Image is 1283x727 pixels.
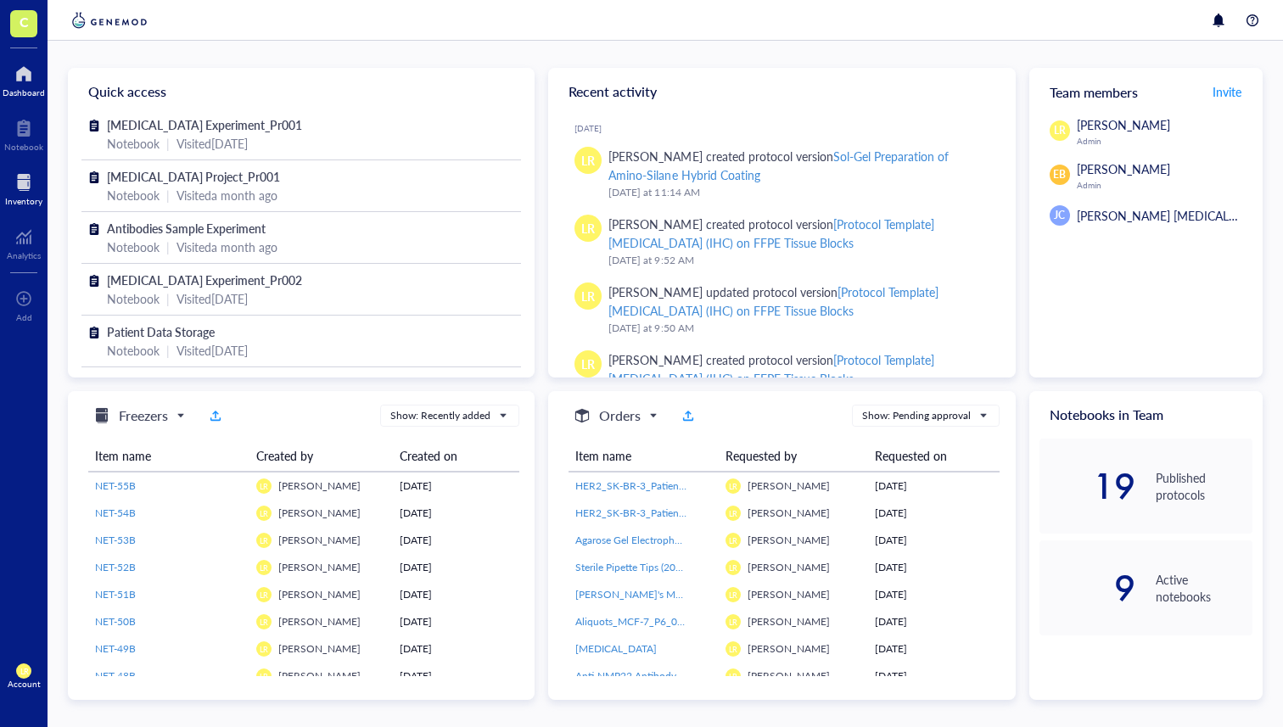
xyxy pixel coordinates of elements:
[20,667,28,676] span: LR
[166,341,170,360] div: |
[719,440,868,472] th: Requested by
[875,506,993,521] div: [DATE]
[608,252,988,269] div: [DATE] at 9:52 AM
[400,506,513,521] div: [DATE]
[574,123,1001,133] div: [DATE]
[1039,574,1136,601] div: 9
[562,140,1001,208] a: LR[PERSON_NAME] created protocol versionSol-Gel Preparation of Amino-Silane Hybrid Coating[DATE] ...
[176,289,248,308] div: Visited [DATE]
[729,617,737,626] span: LR
[1029,391,1263,439] div: Notebooks in Team
[581,151,595,170] span: LR
[390,408,490,423] div: Show: Recently added
[176,341,248,360] div: Visited [DATE]
[107,289,160,308] div: Notebook
[260,617,268,626] span: LR
[562,208,1001,276] a: LR[PERSON_NAME] created protocol version[Protocol Template] [MEDICAL_DATA] (IHC) on FFPE Tissue B...
[575,478,845,493] span: HER2_SK-BR-3_Patient ID [MEDICAL_RECORD_NUMBER]
[278,478,361,493] span: [PERSON_NAME]
[95,641,136,656] span: NET-49B
[575,560,698,574] span: Sterile Pipette Tips (200 µL)
[608,320,988,337] div: [DATE] at 9:50 AM
[400,478,513,494] div: [DATE]
[107,341,160,360] div: Notebook
[107,116,302,133] span: [MEDICAL_DATA] Experiment_Pr001
[875,587,993,602] div: [DATE]
[260,590,268,599] span: LR
[278,587,361,601] span: [PERSON_NAME]
[729,590,737,599] span: LR
[393,440,519,472] th: Created on
[1054,208,1065,223] span: JC
[278,506,361,520] span: [PERSON_NAME]
[107,134,160,153] div: Notebook
[95,668,243,684] a: NET-48B
[278,614,361,629] span: [PERSON_NAME]
[875,668,993,684] div: [DATE]
[748,668,830,683] span: [PERSON_NAME]
[1212,78,1242,105] button: Invite
[260,481,268,490] span: LR
[7,250,41,260] div: Analytics
[575,533,715,547] span: Agarose Gel Electrophoresis Kit
[400,641,513,657] div: [DATE]
[95,533,243,548] a: NET-53B
[107,220,266,237] span: Antibodies Sample Experiment
[7,223,41,260] a: Analytics
[260,508,268,517] span: LR
[562,344,1001,411] a: LR[PERSON_NAME] created protocol version[Protocol Template] [MEDICAL_DATA] (IHC) on FFPE Tissue B...
[575,506,720,520] span: HER2_SK-BR-3_Patient ID_BC1
[1029,68,1263,115] div: Team members
[3,87,45,98] div: Dashboard
[278,560,361,574] span: [PERSON_NAME]
[748,614,830,629] span: [PERSON_NAME]
[575,614,711,629] a: Aliquots_MCF-7_P6_07032023_001
[95,506,243,521] a: NET-54B
[260,535,268,545] span: LR
[3,60,45,98] a: Dashboard
[575,587,711,602] a: [PERSON_NAME]'s Modified Eagle Medium (DMEM)
[875,641,993,657] div: [DATE]
[581,287,595,305] span: LR
[575,560,711,575] a: Sterile Pipette Tips (200 µL)
[575,506,711,521] a: HER2_SK-BR-3_Patient ID_BC1
[260,562,268,572] span: LR
[5,196,42,206] div: Inventory
[608,350,988,388] div: [PERSON_NAME] created protocol version
[1156,571,1252,605] div: Active notebooks
[599,405,641,426] h5: Orders
[8,679,41,689] div: Account
[88,440,249,472] th: Item name
[875,533,993,548] div: [DATE]
[95,478,243,494] a: NET-55B
[20,11,29,32] span: C
[278,641,361,656] span: [PERSON_NAME]
[569,440,718,472] th: Item name
[107,168,280,185] span: [MEDICAL_DATA] Project_Pr001
[95,587,136,601] span: NET-51B
[176,134,248,153] div: Visited [DATE]
[608,215,988,252] div: [PERSON_NAME] created protocol version
[166,186,170,204] div: |
[729,535,737,545] span: LR
[260,671,268,680] span: LR
[16,312,32,322] div: Add
[575,587,813,601] span: [PERSON_NAME]'s Modified Eagle Medium (DMEM)
[748,533,830,547] span: [PERSON_NAME]
[260,644,268,653] span: LR
[400,668,513,684] div: [DATE]
[575,478,711,494] a: HER2_SK-BR-3_Patient ID [MEDICAL_RECORD_NUMBER]
[729,481,737,490] span: LR
[107,186,160,204] div: Notebook
[1213,83,1241,100] span: Invite
[1077,160,1170,177] span: [PERSON_NAME]
[400,533,513,548] div: [DATE]
[166,289,170,308] div: |
[95,478,136,493] span: NET-55B
[748,641,830,656] span: [PERSON_NAME]
[107,238,160,256] div: Notebook
[5,169,42,206] a: Inventory
[68,10,151,31] img: genemod-logo
[748,478,830,493] span: [PERSON_NAME]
